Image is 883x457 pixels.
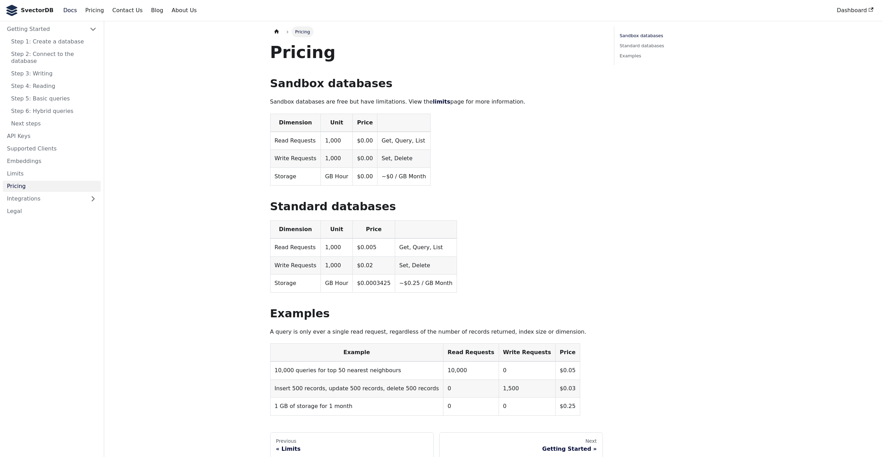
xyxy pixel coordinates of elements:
td: $0.00 [353,168,377,185]
th: Dimension [270,221,321,239]
a: Embeddings [3,156,101,167]
a: About Us [167,5,201,16]
a: Step 3: Writing [7,68,101,79]
td: Set, Delete [395,256,457,274]
a: Pricing [3,181,101,192]
td: 1,500 [499,380,555,397]
h2: Standard databases [270,199,603,213]
td: $0.03 [555,380,580,397]
td: 10,000 queries for top 50 nearest neighbours [270,361,443,380]
a: Legal [3,206,101,217]
td: ~$0 / GB Month [377,168,430,185]
div: Previous [276,438,428,444]
td: Write Requests [270,256,321,274]
h2: Examples [270,307,603,320]
a: Step 1: Create a database [7,36,101,47]
a: Examples [620,52,715,59]
th: Read Requests [443,344,499,362]
a: limits [433,98,450,105]
td: $0.05 [555,361,580,380]
td: 1,000 [321,150,353,168]
img: SvectorDB Logo [6,5,18,16]
td: 0 [499,361,555,380]
td: Storage [270,168,321,185]
td: $0.0003425 [353,275,395,292]
td: $0.02 [353,256,395,274]
td: Read Requests [270,132,321,150]
td: $0.00 [353,132,377,150]
td: $0.005 [353,238,395,256]
div: Limits [276,446,428,452]
a: Blog [147,5,167,16]
a: Step 4: Reading [7,81,101,92]
a: Next steps [7,118,101,129]
td: Write Requests [270,150,321,168]
a: Step 2: Connect to the database [7,49,101,67]
a: Pricing [81,5,108,16]
a: Limits [3,168,101,179]
a: Sandbox databases [620,32,715,39]
th: Write Requests [499,344,555,362]
a: SvectorDB LogoSvectorDB [6,5,53,16]
b: SvectorDB [21,6,53,15]
td: Set, Delete [377,150,430,168]
p: Sandbox databases are free but have limitations. View the page for more information. [270,97,603,106]
td: 1 GB of storage for 1 month [270,398,443,415]
a: API Keys [3,131,101,142]
td: $0.00 [353,150,377,168]
a: Docs [59,5,81,16]
th: Unit [321,114,353,132]
td: 0 [443,398,499,415]
p: A query is only ever a single read request, regardless of the number of records returned, index s... [270,327,603,336]
td: 0 [499,398,555,415]
th: Unit [321,221,353,239]
td: ~$0.25 / GB Month [395,275,457,292]
th: Example [270,344,443,362]
th: Price [353,221,395,239]
a: Dashboard [833,5,877,16]
td: Storage [270,275,321,292]
td: 1,000 [321,256,353,274]
span: Pricing [292,26,314,37]
a: Home page [270,26,283,37]
td: 10,000 [443,361,499,380]
td: GB Hour [321,275,353,292]
th: Dimension [270,114,321,132]
div: Getting Started [445,446,597,452]
h2: Sandbox databases [270,76,603,90]
nav: Breadcrumbs [270,26,603,37]
td: 1,000 [321,238,353,256]
td: $0.25 [555,398,580,415]
td: Insert 500 records, update 500 records, delete 500 records [270,380,443,397]
td: 0 [443,380,499,397]
a: Supported Clients [3,143,101,154]
td: 1,000 [321,132,353,150]
td: Read Requests [270,238,321,256]
h1: Pricing [270,42,603,63]
td: Get, Query, List [395,238,457,256]
a: Contact Us [108,5,147,16]
a: Integrations [3,193,101,204]
td: Get, Query, List [377,132,430,150]
button: Collapse sidebar category 'Getting Started' [85,24,101,35]
a: Step 6: Hybrid queries [7,106,101,117]
th: Price [555,344,580,362]
th: Price [353,114,377,132]
div: Next [445,438,597,444]
td: GB Hour [321,168,353,185]
a: Standard databases [620,42,715,49]
a: Step 5: Basic queries [7,93,101,104]
a: Getting Started [3,24,85,35]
